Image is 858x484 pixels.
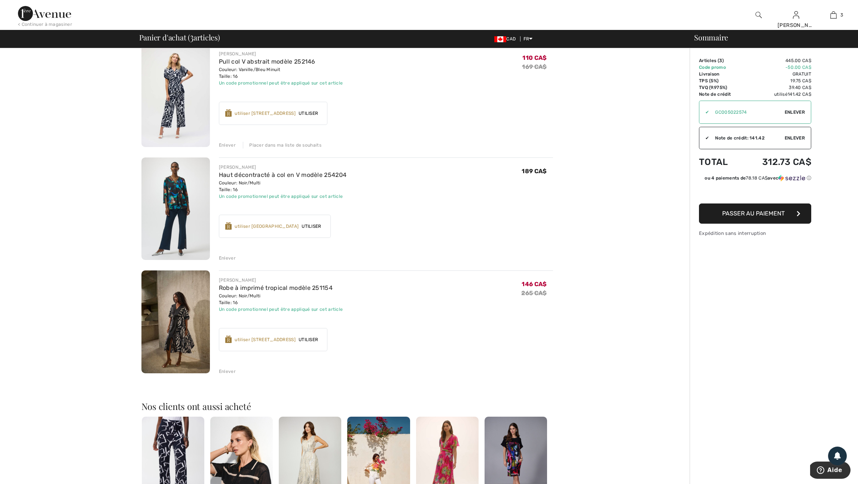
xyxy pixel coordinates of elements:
a: Robe à imprimé tropical modèle 251154 [219,284,333,291]
div: Un code promotionnel peut être appliqué sur cet article [219,80,343,86]
img: Mes infos [793,10,799,19]
div: Sommaire [685,34,854,41]
img: Pull col V abstrait modèle 252146 [141,44,210,147]
td: 445.00 CA$ [743,57,811,64]
img: 1ère Avenue [18,6,71,21]
img: Robe à imprimé tropical modèle 251154 [141,270,210,373]
a: Pull col V abstrait modèle 252146 [219,58,315,65]
td: 312.73 CA$ [743,149,811,175]
span: Passer au paiement [722,210,785,217]
div: [PERSON_NAME] [219,277,343,284]
span: Utiliser [296,110,321,117]
div: utiliser [STREET_ADDRESS] [235,110,296,117]
div: ✔ [699,135,709,141]
img: Reward-Logo.svg [225,336,232,343]
iframe: Ouvre un widget dans lequel vous pouvez trouver plus d’informations [810,462,851,480]
td: Articles ( ) [699,57,743,64]
td: 39.40 CA$ [743,84,811,91]
img: Mon panier [830,10,837,19]
td: TPS (5%) [699,77,743,84]
div: ou 4 paiements de78.18 CA$avecSezzle Cliquez pour en savoir plus sur Sezzle [699,175,811,184]
div: Un code promotionnel peut être appliqué sur cet article [219,306,343,313]
div: Couleur: Vanille/Bleu Minuit Taille: 16 [219,66,343,80]
span: CAD [494,36,519,42]
span: Panier d'achat ( articles) [139,34,220,41]
img: Canadian Dollar [494,36,506,42]
div: < Continuer à magasiner [18,21,72,28]
div: Placer dans ma liste de souhaits [243,142,321,148]
td: Gratuit [743,71,811,77]
span: FR [523,36,533,42]
a: Haut décontracté à col en V modèle 254204 [219,171,346,178]
img: Reward-Logo.svg [225,222,232,230]
img: Reward-Logo.svg [225,109,232,117]
td: -50.00 CA$ [743,64,811,71]
span: 78.18 CA$ [746,175,767,181]
a: 3 [815,10,852,19]
img: Haut décontracté à col en V modèle 254204 [141,157,210,260]
div: Expédition sans interruption [699,230,811,237]
h2: Nos clients ont aussi acheté [141,402,553,411]
td: Livraison [699,71,743,77]
div: [PERSON_NAME] [219,50,343,57]
span: Enlever [785,109,805,116]
div: Note de crédit: 141.42 [709,135,785,141]
td: 19.75 CA$ [743,77,811,84]
td: Code promo [699,64,743,71]
img: recherche [755,10,762,19]
s: 169 CA$ [522,63,547,70]
div: [PERSON_NAME] [778,21,814,29]
div: Couleur: Noir/Multi Taille: 16 [219,180,346,193]
div: [PERSON_NAME] [219,164,346,171]
div: Un code promotionnel peut être appliqué sur cet article [219,193,346,200]
td: Total [699,149,743,175]
div: ou 4 paiements de avec [705,175,811,181]
td: Note de crédit [699,91,743,98]
span: 3 [840,12,843,18]
div: ✔ [699,109,709,116]
span: 3 [719,58,722,63]
iframe: PayPal-paypal [699,184,811,201]
div: Enlever [219,142,236,148]
s: 265 CA$ [521,290,547,297]
div: utiliser [GEOGRAPHIC_DATA] [235,223,299,230]
span: 146 CA$ [522,281,547,288]
span: Utiliser [299,223,324,230]
span: Enlever [785,135,805,141]
div: utiliser [STREET_ADDRESS] [235,336,296,343]
span: 3 [190,32,193,42]
div: Enlever [219,368,236,375]
div: Couleur: Noir/Multi Taille: 16 [219,292,343,306]
input: Code promo [709,101,785,123]
td: TVQ (9.975%) [699,84,743,91]
td: utilisé [743,91,811,98]
div: Enlever [219,255,236,261]
button: Passer au paiement [699,203,811,224]
img: Sezzle [778,175,805,181]
a: Se connecter [793,11,799,18]
span: 110 CA$ [522,54,547,61]
span: 189 CA$ [522,168,547,175]
span: 141.42 CA$ [788,92,811,97]
span: Utiliser [296,336,321,343]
